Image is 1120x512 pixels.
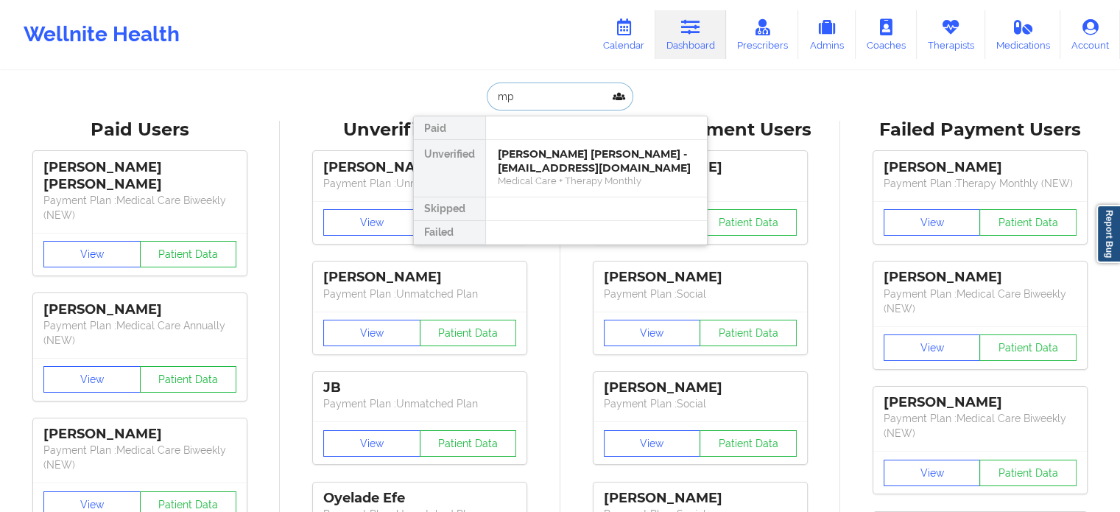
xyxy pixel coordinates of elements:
p: Payment Plan : Medical Care Annually (NEW) [43,318,236,348]
p: Payment Plan : Unmatched Plan [323,176,516,191]
div: Failed Payment Users [850,119,1110,141]
a: Account [1060,10,1120,59]
p: Payment Plan : Social [604,287,797,301]
div: [PERSON_NAME] [PERSON_NAME] [43,159,236,193]
button: View [884,460,981,486]
div: [PERSON_NAME] [604,269,797,286]
div: [PERSON_NAME] [604,379,797,396]
a: Dashboard [655,10,726,59]
a: Report Bug [1096,205,1120,263]
div: [PERSON_NAME] [884,159,1077,176]
a: Calendar [592,10,655,59]
button: Patient Data [420,430,517,457]
button: Patient Data [420,320,517,346]
div: [PERSON_NAME] [43,426,236,443]
a: Medications [985,10,1061,59]
a: Therapists [917,10,985,59]
p: Payment Plan : Therapy Monthly (NEW) [884,176,1077,191]
p: Payment Plan : Social [604,396,797,411]
button: View [43,241,141,267]
button: Patient Data [140,366,237,393]
button: View [604,430,701,457]
button: View [323,430,420,457]
div: Oyelade Efe [323,490,516,507]
button: Patient Data [979,460,1077,486]
button: Patient Data [700,430,797,457]
div: [PERSON_NAME] [323,159,516,176]
div: Paid Users [10,119,270,141]
div: JB [323,379,516,396]
div: [PERSON_NAME] [604,490,797,507]
p: Payment Plan : Medical Care Biweekly (NEW) [884,287,1077,316]
div: Unverified Users [290,119,549,141]
p: Payment Plan : Unmatched Plan [323,287,516,301]
button: Patient Data [700,320,797,346]
a: Prescribers [726,10,799,59]
p: Payment Plan : Unmatched Plan [323,396,516,411]
div: [PERSON_NAME] [43,301,236,318]
a: Coaches [856,10,917,59]
div: Unverified [414,140,485,197]
button: Patient Data [979,334,1077,361]
button: View [43,366,141,393]
div: [PERSON_NAME] [323,269,516,286]
button: Patient Data [979,209,1077,236]
div: Failed [414,221,485,245]
div: [PERSON_NAME] [884,269,1077,286]
div: Medical Care + Therapy Monthly [498,175,695,187]
button: View [884,209,981,236]
button: View [323,320,420,346]
p: Payment Plan : Medical Care Biweekly (NEW) [43,443,236,472]
div: Skipped [414,197,485,221]
button: Patient Data [700,209,797,236]
button: View [884,334,981,361]
div: [PERSON_NAME] [884,394,1077,411]
button: View [323,209,420,236]
div: Paid [414,116,485,140]
p: Payment Plan : Medical Care Biweekly (NEW) [43,193,236,222]
div: [PERSON_NAME] [PERSON_NAME] - [EMAIL_ADDRESS][DOMAIN_NAME] [498,147,695,175]
button: View [604,320,701,346]
p: Payment Plan : Medical Care Biweekly (NEW) [884,411,1077,441]
button: Patient Data [140,241,237,267]
a: Admins [798,10,856,59]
